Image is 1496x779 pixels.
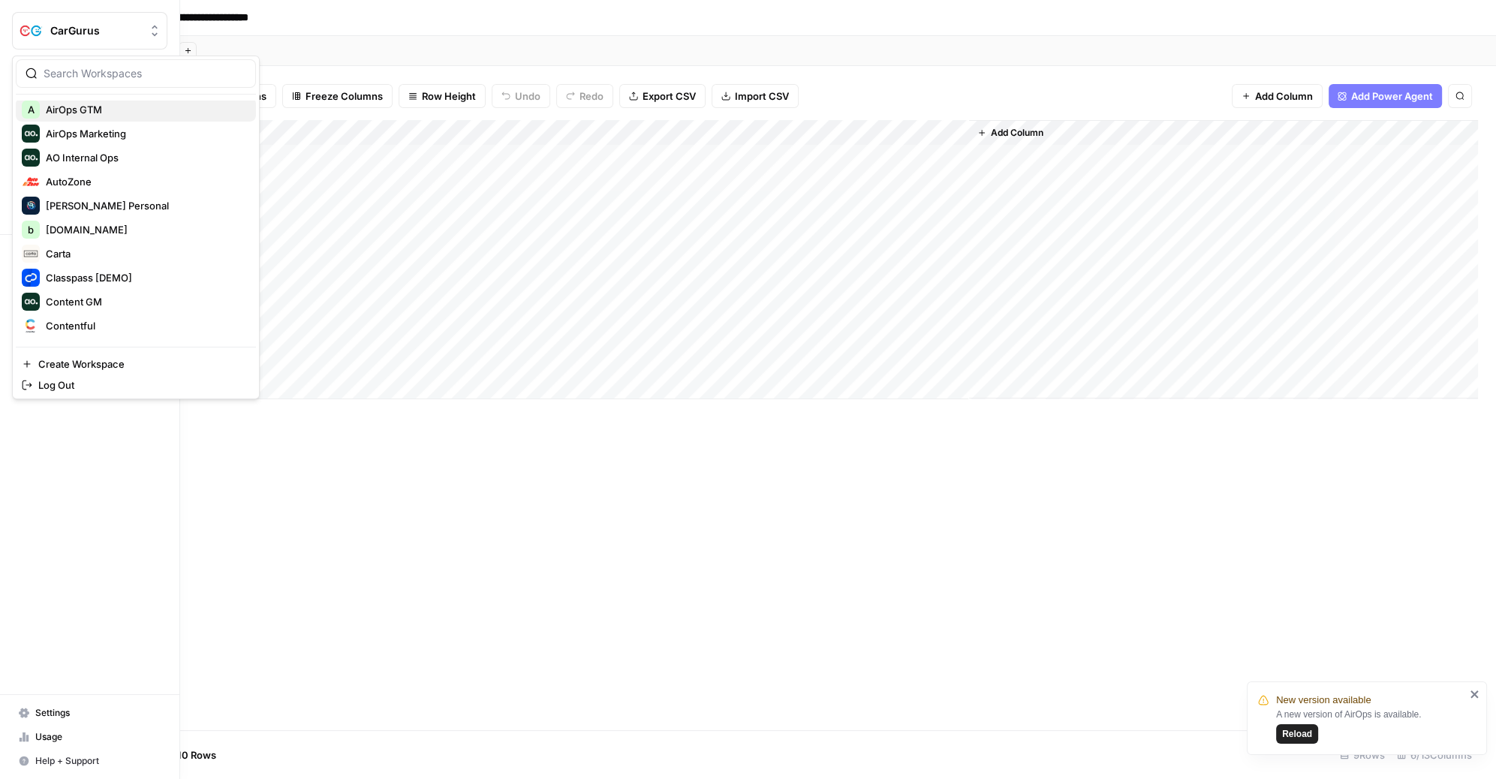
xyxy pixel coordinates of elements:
img: Contentful Logo [22,317,40,335]
button: Row Height [399,84,486,108]
button: Freeze Columns [282,84,393,108]
div: Workspace: CarGurus [12,56,260,399]
div: 9 Rows [1334,743,1391,767]
span: Export CSV [643,89,696,104]
span: Content GM [46,294,244,309]
a: Settings [12,701,167,725]
span: [DOMAIN_NAME] [46,222,244,237]
img: AutoZone Logo [22,173,40,191]
span: Classpass [DEMO] [46,270,244,285]
button: Import CSV [712,84,799,108]
button: Redo [556,84,613,108]
button: Add Column [971,123,1049,143]
span: CarGurus [50,23,141,38]
span: Add Column [1255,89,1313,104]
div: 6/13 Columns [1391,743,1478,767]
img: Classpass [DEMO] Logo [22,269,40,287]
span: Reload [1282,727,1312,741]
a: Usage [12,725,167,749]
span: Settings [35,706,161,720]
img: AO Internal Ops Logo [22,149,40,167]
span: AirOps GTM [46,102,244,117]
button: Add Column [1232,84,1323,108]
span: New version available [1276,693,1371,708]
span: Create Workspace [38,356,244,371]
span: Add 10 Rows [156,747,216,762]
span: Usage [35,730,161,744]
button: Export CSV [619,84,706,108]
span: Row Height [422,89,476,104]
button: Add Power Agent [1329,84,1442,108]
img: Berna's Personal Logo [22,197,40,215]
a: Create Workspace [16,353,256,374]
img: Content GM Logo [22,293,40,311]
img: AirOps Marketing Logo [22,125,40,143]
input: Search Workspaces [44,66,246,81]
img: CarGurus Logo [17,17,44,44]
button: Reload [1276,724,1318,744]
span: AutoZone [46,174,244,189]
span: Add Column [991,126,1043,140]
span: b [28,222,34,237]
span: Help + Support [35,754,161,768]
img: Carta Logo [22,245,40,263]
a: Log Out [16,374,256,396]
span: Undo [515,89,540,104]
button: Workspace: CarGurus [12,12,167,50]
span: Freeze Columns [306,89,383,104]
span: AirOps Marketing [46,126,244,141]
div: A new version of AirOps is available. [1276,708,1465,744]
button: Undo [492,84,550,108]
span: Contentful [46,318,244,333]
span: AO Internal Ops [46,150,244,165]
span: Log Out [38,377,244,393]
span: [PERSON_NAME] Personal [46,198,244,213]
span: Import CSV [735,89,789,104]
button: Help + Support [12,749,167,773]
button: close [1470,688,1480,700]
span: Redo [579,89,604,104]
span: Add Power Agent [1351,89,1433,104]
span: Carta [46,246,244,261]
span: A [28,102,35,117]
